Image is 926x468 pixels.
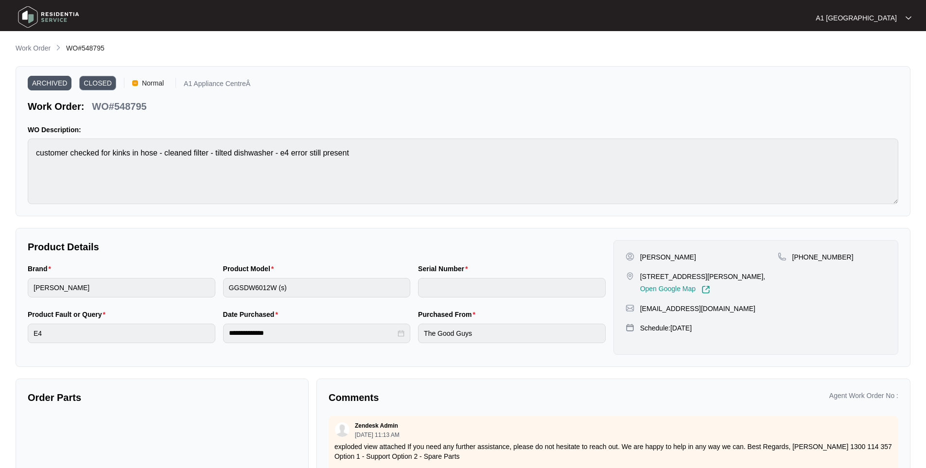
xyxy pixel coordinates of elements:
[640,252,696,262] p: [PERSON_NAME]
[15,2,83,32] img: residentia service logo
[355,432,400,438] p: [DATE] 11:13 AM
[334,442,892,461] p: exploded view attached If you need any further assistance, please do not hesitate to reach out. W...
[418,324,606,343] input: Purchased From
[355,422,398,430] p: Zendesk Admin
[906,16,911,20] img: dropdown arrow
[66,44,105,52] span: WO#548795
[223,264,278,274] label: Product Model
[54,44,62,52] img: chevron-right
[335,422,349,437] img: user.svg
[626,252,634,261] img: user-pin
[418,278,606,297] input: Serial Number
[792,252,854,262] p: [PHONE_NUMBER]
[626,323,634,332] img: map-pin
[14,43,52,54] a: Work Order
[701,285,710,294] img: Link-External
[223,278,411,297] input: Product Model
[28,264,55,274] label: Brand
[223,310,282,319] label: Date Purchased
[640,304,755,313] p: [EMAIL_ADDRESS][DOMAIN_NAME]
[28,278,215,297] input: Brand
[640,272,766,281] p: [STREET_ADDRESS][PERSON_NAME],
[829,391,898,400] p: Agent Work Order No :
[138,76,168,90] span: Normal
[28,125,898,135] p: WO Description:
[79,76,116,90] span: CLOSED
[418,310,479,319] label: Purchased From
[132,80,138,86] img: Vercel Logo
[329,391,607,404] p: Comments
[184,80,250,90] p: A1 Appliance CentreÂ
[640,323,692,333] p: Schedule: [DATE]
[640,285,710,294] a: Open Google Map
[28,240,606,254] p: Product Details
[28,100,84,113] p: Work Order:
[28,324,215,343] input: Product Fault or Query
[16,43,51,53] p: Work Order
[816,13,897,23] p: A1 [GEOGRAPHIC_DATA]
[28,139,898,204] textarea: customer checked for kinks in hose - cleaned filter - tilted dishwasher - e4 error still present
[28,310,109,319] label: Product Fault or Query
[778,252,786,261] img: map-pin
[418,264,472,274] label: Serial Number
[92,100,146,113] p: WO#548795
[28,76,71,90] span: ARCHIVED
[28,391,297,404] p: Order Parts
[229,328,396,338] input: Date Purchased
[626,304,634,312] img: map-pin
[626,272,634,280] img: map-pin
